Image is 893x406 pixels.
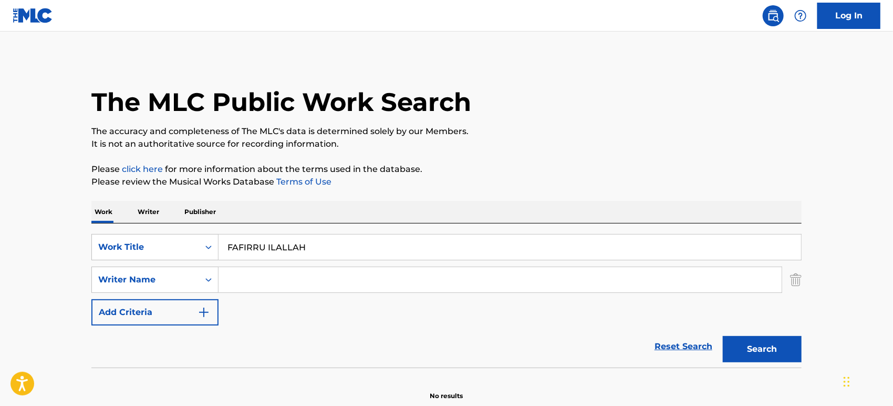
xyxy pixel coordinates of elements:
p: Writer [134,201,162,223]
button: Search [723,336,802,362]
a: Public Search [763,5,784,26]
p: It is not an authoritative source for recording information. [91,138,802,150]
iframe: Chat Widget [840,356,893,406]
p: Please review the Musical Works Database [91,176,802,188]
a: Terms of Use [274,177,331,187]
div: Work Title [98,241,193,253]
p: Work [91,201,116,223]
img: Delete Criterion [790,267,802,293]
a: Log In [817,3,880,29]
div: Writer Name [98,273,193,286]
img: 9d2ae6d4665cec9f34b9.svg [198,306,210,319]
div: Drag [844,366,850,398]
img: help [794,9,807,22]
div: Help [790,5,811,26]
form: Search Form [91,234,802,368]
button: Add Criteria [91,299,219,326]
p: Publisher [181,201,219,223]
a: click here [122,164,163,174]
p: No results [430,379,463,401]
p: The accuracy and completeness of The MLC's data is determined solely by our Members. [91,125,802,138]
p: Please for more information about the terms used in the database. [91,163,802,176]
img: search [767,9,780,22]
a: Reset Search [649,335,718,358]
img: MLC Logo [13,8,53,23]
h1: The MLC Public Work Search [91,86,471,118]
